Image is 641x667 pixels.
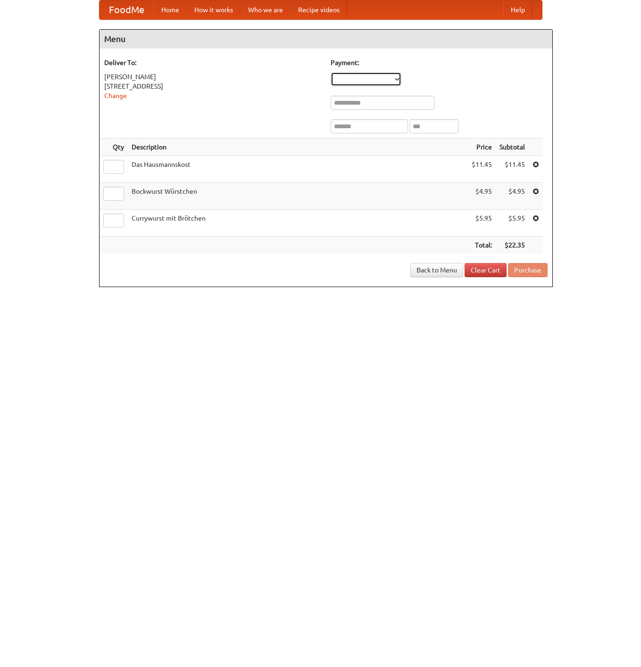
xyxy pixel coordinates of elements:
[128,210,468,237] td: Currywurst mit Brötchen
[508,263,548,277] button: Purchase
[100,30,552,49] h4: Menu
[468,183,496,210] td: $4.95
[468,139,496,156] th: Price
[496,210,529,237] td: $5.95
[104,82,321,91] div: [STREET_ADDRESS]
[331,58,548,67] h5: Payment:
[128,183,468,210] td: Bockwurst Würstchen
[468,237,496,254] th: Total:
[100,139,128,156] th: Qty
[241,0,291,19] a: Who we are
[496,183,529,210] td: $4.95
[410,263,463,277] a: Back to Menu
[128,139,468,156] th: Description
[154,0,187,19] a: Home
[104,92,127,99] a: Change
[128,156,468,183] td: Das Hausmannskost
[496,139,529,156] th: Subtotal
[468,156,496,183] td: $11.45
[496,156,529,183] td: $11.45
[104,72,321,82] div: [PERSON_NAME]
[291,0,347,19] a: Recipe videos
[100,0,154,19] a: FoodMe
[465,263,507,277] a: Clear Cart
[496,237,529,254] th: $22.35
[187,0,241,19] a: How it works
[104,58,321,67] h5: Deliver To:
[503,0,533,19] a: Help
[468,210,496,237] td: $5.95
